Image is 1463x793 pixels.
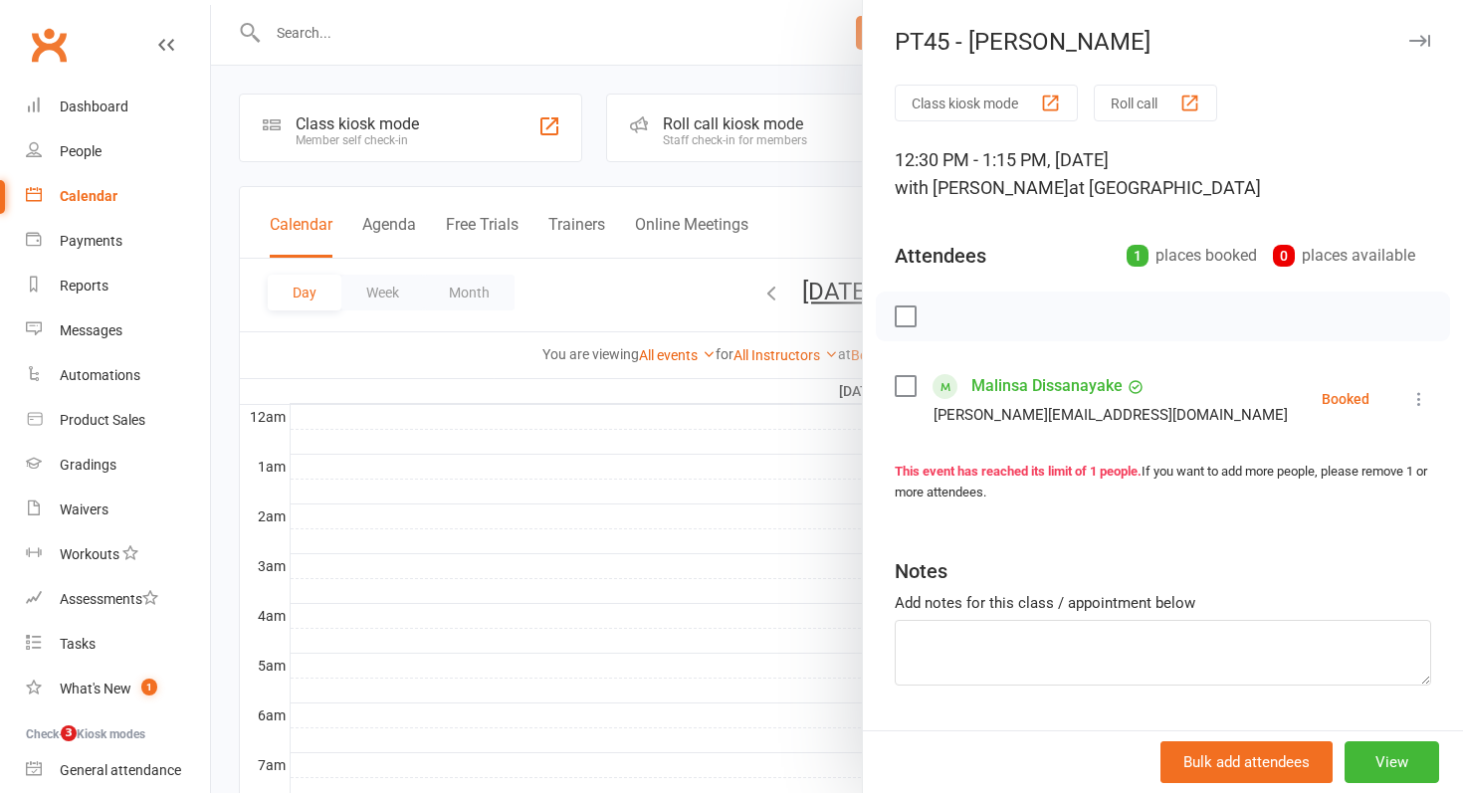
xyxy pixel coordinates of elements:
div: Attendees [895,242,986,270]
a: Payments [26,219,210,264]
a: Dashboard [26,85,210,129]
a: Clubworx [24,20,74,70]
div: Messages [60,322,122,338]
div: [PERSON_NAME][EMAIL_ADDRESS][DOMAIN_NAME] [934,402,1288,428]
button: Roll call [1094,85,1217,121]
div: PT45 - [PERSON_NAME] [863,28,1463,56]
a: Product Sales [26,398,210,443]
button: View [1345,741,1439,783]
span: at [GEOGRAPHIC_DATA] [1069,177,1261,198]
div: places available [1273,242,1415,270]
a: Tasks [26,622,210,667]
a: Waivers [26,488,210,532]
span: with [PERSON_NAME] [895,177,1069,198]
div: People [60,143,102,159]
div: Booked [1322,392,1369,406]
a: Assessments [26,577,210,622]
div: Tasks [60,636,96,652]
a: Automations [26,353,210,398]
div: places booked [1127,242,1257,270]
a: What's New1 [26,667,210,711]
a: Calendar [26,174,210,219]
button: Bulk add attendees [1160,741,1333,783]
a: Workouts [26,532,210,577]
div: Notes [895,557,947,585]
div: Gradings [60,457,116,473]
a: Messages [26,308,210,353]
div: Workouts [60,546,119,562]
div: Reports [60,278,108,294]
strong: This event has reached its limit of 1 people. [895,464,1142,479]
iframe: Intercom live chat [20,725,68,773]
a: Gradings [26,443,210,488]
div: Waivers [60,501,108,517]
a: Malinsa Dissanayake [971,370,1123,402]
button: Class kiosk mode [895,85,1078,121]
div: Product Sales [60,412,145,428]
a: Reports [26,264,210,308]
div: Dashboard [60,99,128,114]
div: 0 [1273,245,1295,267]
span: 1 [141,679,157,695]
a: General attendance kiosk mode [26,748,210,793]
div: General attendance [60,762,181,778]
div: Calendar [60,188,117,204]
div: 1 [1127,245,1149,267]
div: What's New [60,681,131,696]
div: Assessments [60,591,158,607]
div: 12:30 PM - 1:15 PM, [DATE] [895,146,1431,202]
div: Add notes for this class / appointment below [895,591,1431,615]
div: Automations [60,367,140,383]
span: 3 [61,725,77,741]
div: Payments [60,233,122,249]
div: If you want to add more people, please remove 1 or more attendees. [895,462,1431,503]
a: People [26,129,210,174]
